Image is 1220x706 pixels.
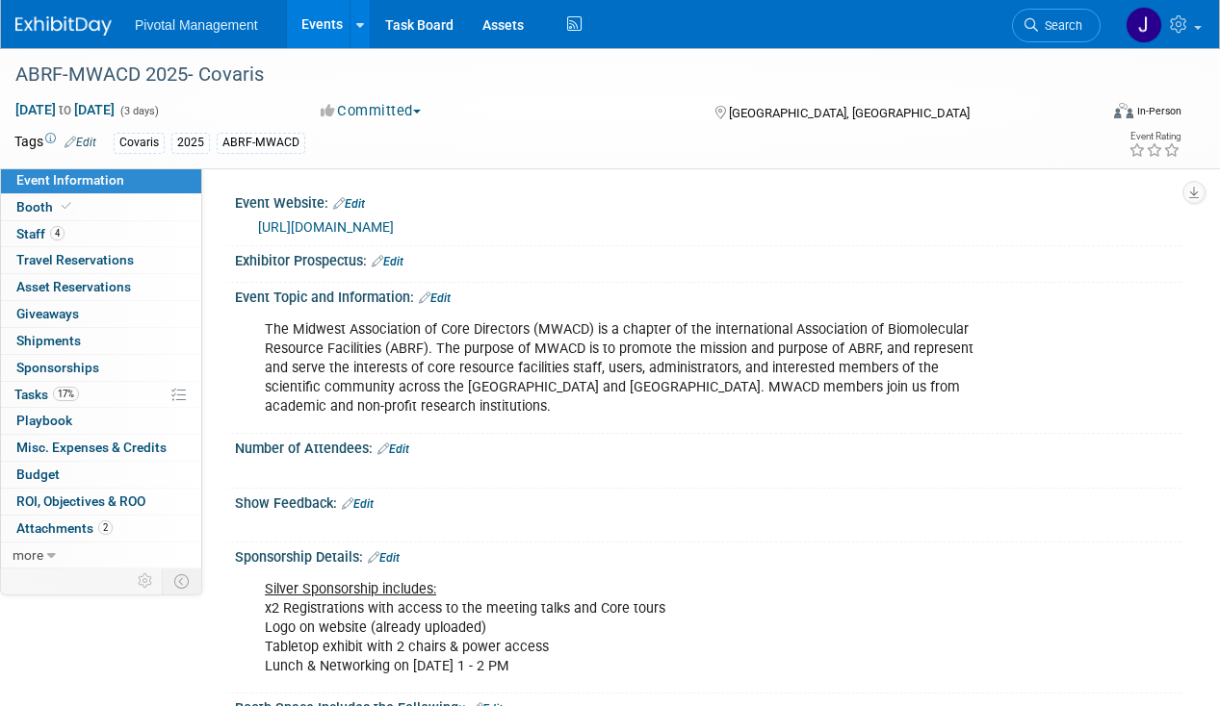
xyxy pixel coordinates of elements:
a: Giveaways [1,301,201,327]
a: Search [1012,9,1101,42]
a: Edit [65,136,96,149]
td: Tags [14,132,96,154]
a: Booth [1,194,201,220]
span: to [56,102,74,117]
a: Edit [372,255,403,268]
a: Attachments2 [1,516,201,542]
a: Edit [368,551,400,565]
div: Event Format [1011,100,1181,129]
a: Misc. Expenses & Credits [1,435,201,461]
span: Playbook [16,413,72,428]
a: Travel Reservations [1,247,201,273]
div: Show Feedback: [235,489,1181,514]
div: 2025 [171,133,210,153]
div: ABRF-MWACD 2025- Covaris [9,58,1082,92]
img: Jessica Gatton [1126,7,1162,43]
span: [GEOGRAPHIC_DATA], [GEOGRAPHIC_DATA] [729,106,970,120]
img: Format-Inperson.png [1114,103,1133,118]
a: [URL][DOMAIN_NAME] [258,219,394,235]
span: more [13,547,43,563]
span: [DATE] [DATE] [14,101,116,118]
a: Playbook [1,408,201,434]
div: Event Rating [1129,132,1181,141]
div: In-Person [1136,104,1181,118]
div: Covaris [114,133,165,153]
span: ROI, Objectives & ROO [16,493,145,509]
img: ExhibitDay [15,16,112,36]
a: Edit [333,197,365,211]
a: ROI, Objectives & ROO [1,489,201,515]
div: Exhibitor Prospectus: [235,246,1181,271]
span: Booth [16,199,75,214]
a: Edit [342,497,374,511]
span: Sponsorships [16,360,99,375]
span: Staff [16,226,65,241]
u: Silver Sponsorship includes: [265,581,436,597]
a: Asset Reservations [1,274,201,300]
a: Event Information [1,167,201,193]
a: Shipments [1,328,201,354]
span: Giveaways [16,306,79,321]
div: ABRF-MWACD [217,133,305,153]
span: Search [1038,18,1082,33]
a: Edit [377,442,409,456]
span: Asset Reservations [16,279,131,294]
span: (3 days) [118,105,159,117]
td: Toggle Event Tabs [163,568,202,593]
span: Tasks [14,387,79,402]
span: 4 [50,226,65,240]
td: Personalize Event Tab Strip [129,568,163,593]
span: 2 [98,520,113,535]
span: Misc. Expenses & Credits [16,440,167,455]
a: Staff4 [1,221,201,247]
div: The Midwest Association of Core Directors (MWACD) is a chapter of the international Association o... [251,311,995,426]
button: Committed [314,101,428,121]
a: more [1,542,201,568]
div: Event Topic and Information: [235,283,1181,308]
span: Shipments [16,333,81,348]
i: Booth reservation complete [62,201,71,212]
a: Budget [1,462,201,488]
span: Travel Reservations [16,252,134,267]
a: Tasks17% [1,382,201,408]
a: Sponsorships [1,355,201,381]
div: Event Website: [235,189,1181,214]
div: x2 Registrations with access to the meeting talks and Core tours Logo on website (already uploade... [251,570,995,686]
span: 17% [53,387,79,401]
div: Number of Attendees: [235,434,1181,459]
div: Sponsorship Details: [235,542,1181,567]
span: Budget [16,466,60,482]
span: Event Information [16,172,124,188]
a: Edit [419,291,451,305]
span: Pivotal Management [135,17,258,33]
span: Attachments [16,520,113,536]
